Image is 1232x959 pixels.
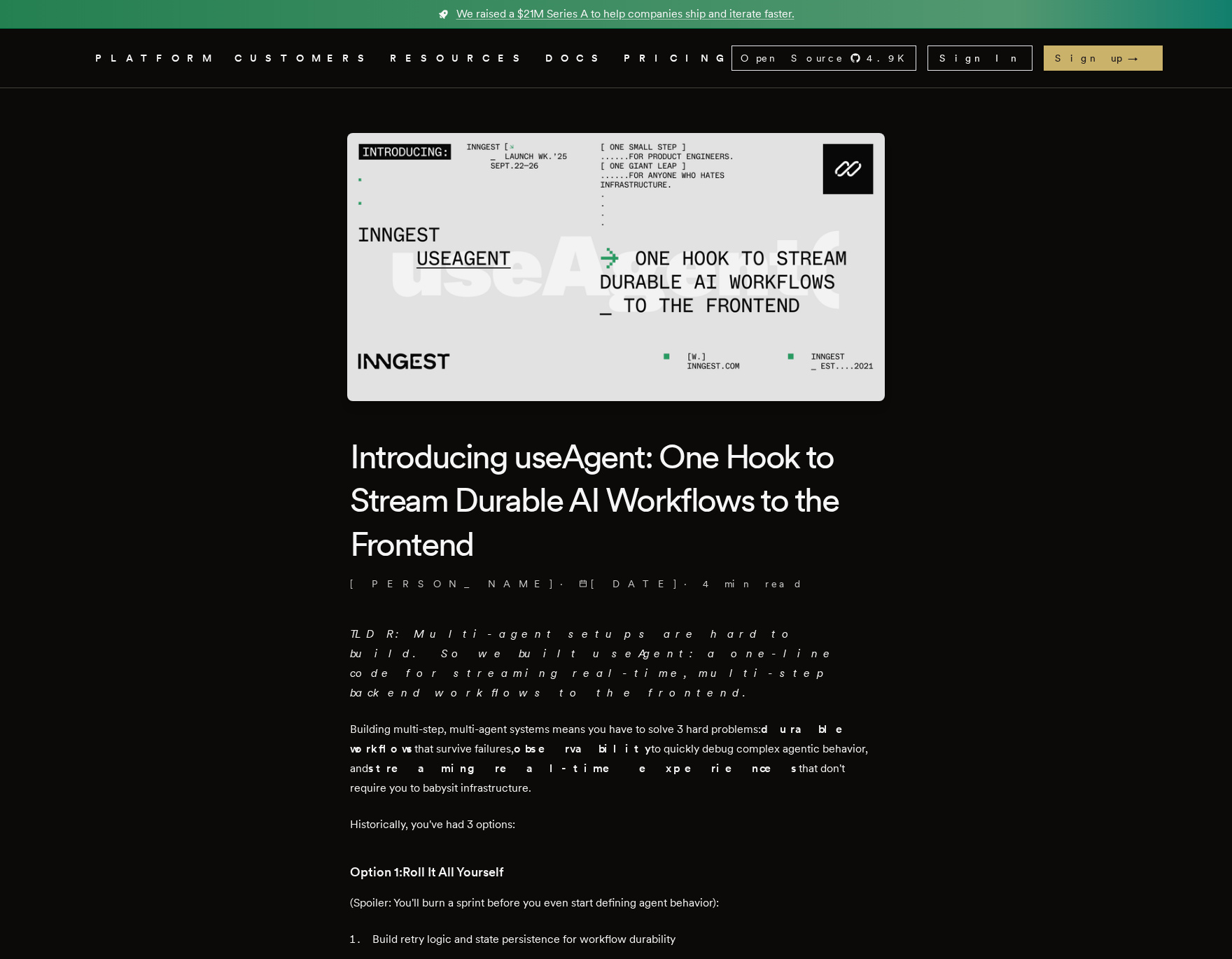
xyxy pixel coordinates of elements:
a: Sign up [1044,45,1163,71]
span: 4 min read [703,577,803,591]
a: CUSTOMERS [234,50,373,67]
p: (Spoiler: You'll burn a sprint before you even start defining agent behavior): [350,893,882,913]
p: Building multi-step, multi-agent systems means you have to solve 3 hard problems: that survive fa... [350,720,882,798]
a: [PERSON_NAME] [350,577,554,591]
button: PLATFORM [95,50,218,67]
p: Historically, you've had 3 options: [350,815,882,834]
a: Sign In [927,45,1032,71]
a: DOCS [545,50,607,67]
h1: Introducing useAgent: One Hook to Stream Durable AI Workflows to the Frontend [350,435,882,566]
strong: Roll It All Yourself [402,864,504,879]
h3: Option 1: [350,862,882,882]
span: Open Source [741,51,844,65]
strong: observability [514,742,651,755]
span: → [1128,51,1151,65]
nav: Global [56,29,1176,87]
span: [DATE] [579,577,678,591]
em: TLDR: Multi-agent setups are hard to build. So we built useAgent: a one-line code for streaming r... [350,627,836,699]
span: We raised a $21M Series A to help companies ship and iterate faster. [456,6,794,22]
strong: streaming real-time experiences [368,762,799,775]
span: 4.9 K [867,51,913,65]
a: PRICING [624,50,731,67]
li: Build retry logic and state persistence for workflow durability [368,930,882,949]
button: RESOURCES [390,50,528,67]
p: · · [350,577,882,591]
img: Featured image for Introducing useAgent: One Hook to Stream Durable AI Workflows to the Frontend ... [347,133,885,401]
